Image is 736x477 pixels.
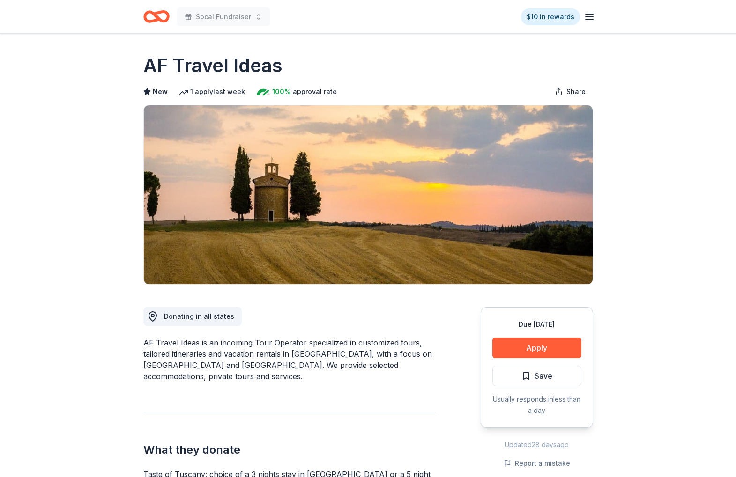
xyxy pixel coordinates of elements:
button: Socal Fundraiser [177,7,270,26]
img: Image for AF Travel Ideas [144,105,593,284]
h1: AF Travel Ideas [143,52,283,79]
a: Home [143,6,170,28]
div: Usually responds in less than a day [492,394,581,416]
button: Save [492,366,581,386]
span: 100% [272,86,291,97]
span: approval rate [293,86,337,97]
span: Socal Fundraiser [196,11,251,22]
a: $10 in rewards [521,8,580,25]
h2: What they donate [143,442,436,457]
div: AF Travel Ideas is an incoming Tour Operator specialized in customized tours, tailored itinerarie... [143,337,436,382]
button: Share [548,82,593,101]
div: 1 apply last week [179,86,245,97]
span: Share [566,86,586,97]
div: Updated 28 days ago [481,439,593,450]
button: Apply [492,338,581,358]
span: Donating in all states [164,312,234,320]
button: Report a mistake [504,458,570,469]
div: Due [DATE] [492,319,581,330]
span: New [153,86,168,97]
span: Save [535,370,552,382]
